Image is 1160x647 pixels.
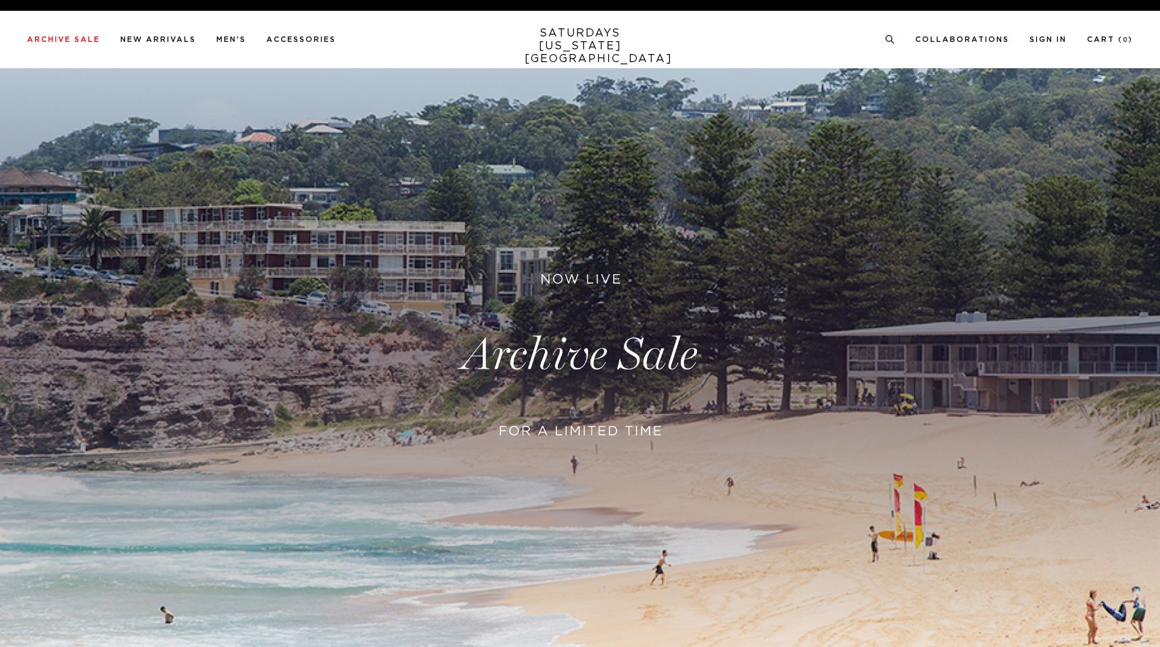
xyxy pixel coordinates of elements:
a: Accessories [266,36,336,43]
a: Collaborations [915,36,1009,43]
a: Men's [216,36,246,43]
small: 0 [1123,37,1128,43]
a: Archive Sale [27,36,100,43]
a: Sign In [1030,36,1067,43]
a: New Arrivals [120,36,196,43]
a: Cart (0) [1087,36,1133,43]
a: SATURDAYS[US_STATE][GEOGRAPHIC_DATA] [525,27,636,66]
